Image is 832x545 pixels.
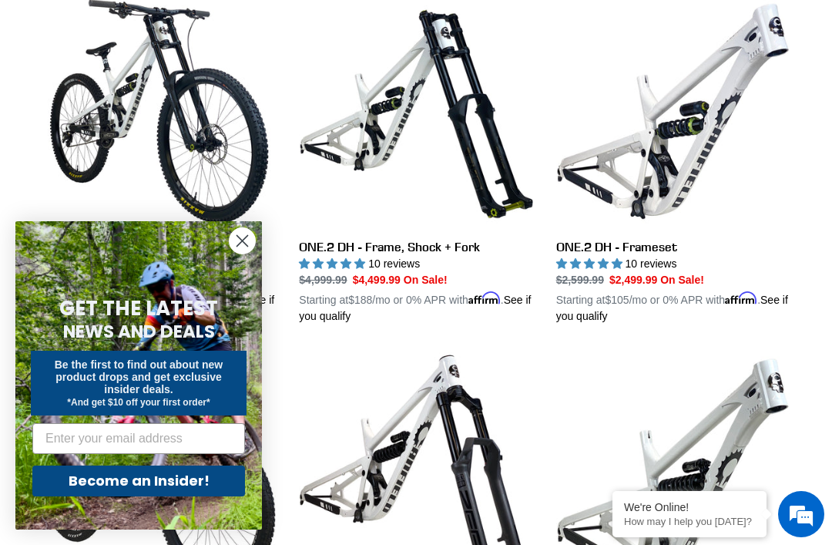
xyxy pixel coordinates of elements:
[63,319,215,344] span: NEWS AND DEALS
[32,423,245,454] input: Enter your email address
[55,358,223,395] span: Be the first to find out about new product drops and get exclusive insider deals.
[229,227,256,254] button: Close dialog
[624,516,755,527] p: How may I help you today?
[624,501,755,513] div: We're Online!
[67,397,210,408] span: *And get $10 off your first order*
[32,466,245,496] button: Become an Insider!
[59,294,218,322] span: GET THE LATEST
